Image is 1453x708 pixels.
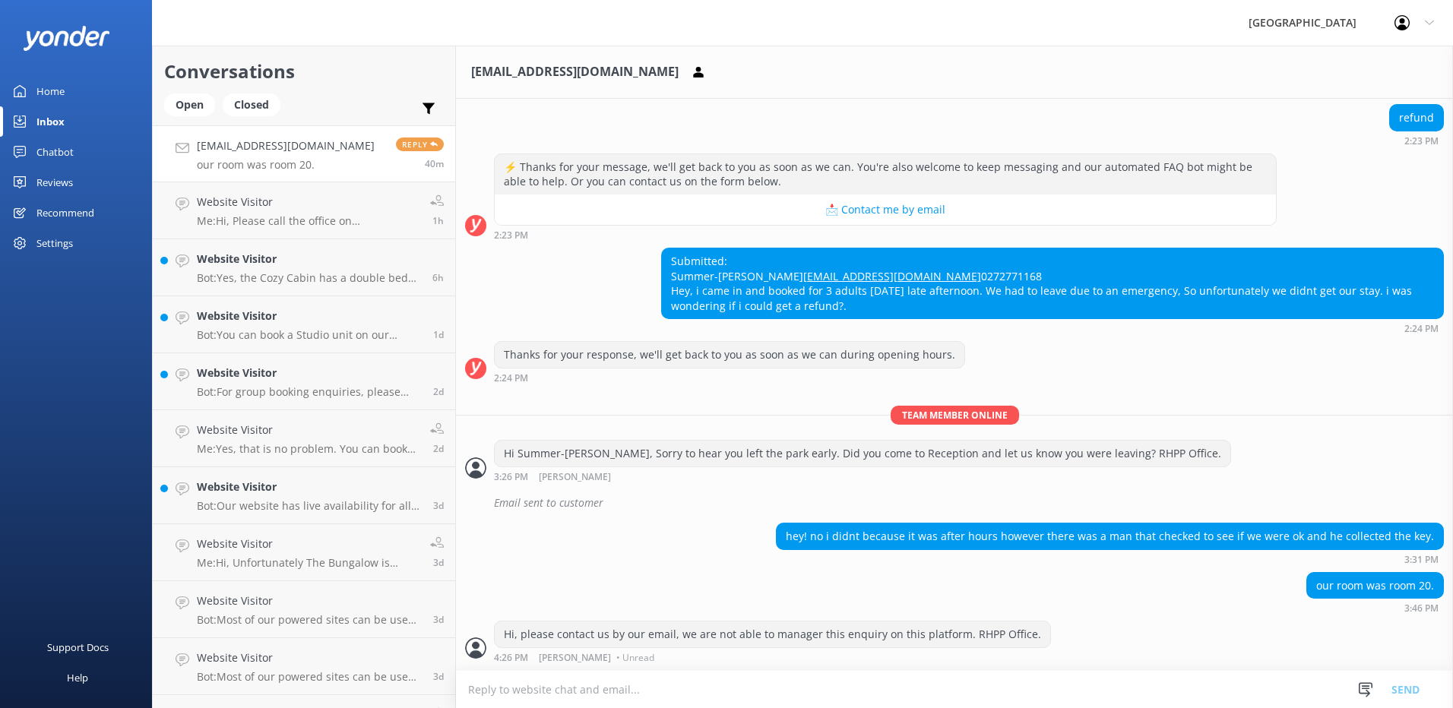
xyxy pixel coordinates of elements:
[1306,602,1444,613] div: Sep 20 2025 03:46pm (UTC +12:00) Pacific/Auckland
[36,167,73,198] div: Reviews
[153,296,455,353] a: Website VisitorBot:You can book a Studio unit on our website: [URL][DOMAIN_NAME].1d
[494,473,528,482] strong: 3:26 PM
[197,194,419,210] h4: Website Visitor
[616,653,654,662] span: • Unread
[396,137,444,151] span: Reply
[1404,324,1439,333] strong: 2:24 PM
[433,385,444,398] span: Sep 18 2025 03:48pm (UTC +12:00) Pacific/Auckland
[495,441,1230,466] div: Hi Summer-[PERSON_NAME], Sorry to hear you left the park early. Did you come to Reception and let...
[197,499,422,513] p: Bot: Our website has live availability for all of our accommodation options. You can check for ca...
[197,422,419,438] h4: Website Visitor
[197,251,421,267] h4: Website Visitor
[495,621,1050,647] div: Hi, please contact us by our email, we are not able to manager this enquiry on this platform. RHP...
[197,536,419,552] h4: Website Visitor
[1404,137,1439,146] strong: 2:23 PM
[433,670,444,683] span: Sep 16 2025 11:33pm (UTC +12:00) Pacific/Auckland
[153,467,455,524] a: Website VisitorBot:Our website has live availability for all of our accommodation options. You ca...
[494,231,528,240] strong: 2:23 PM
[36,228,73,258] div: Settings
[197,214,419,228] p: Me: Hi, Please call the office on [PHONE_NUMBER] to make a booking. RHPP Office.
[432,271,444,284] span: Sep 20 2025 10:16am (UTC +12:00) Pacific/Auckland
[662,248,1443,318] div: Submitted: Summer-[PERSON_NAME] 0272771168 Hey, i came in and booked for 3 adults [DATE] late aft...
[1390,105,1443,131] div: refund
[36,137,74,167] div: Chatbot
[197,442,419,456] p: Me: Yes, that is no problem. You can book them online or just give us a call.
[1404,604,1439,613] strong: 3:46 PM
[197,670,422,684] p: Bot: Most of our powered sites can be used for campervans, caravans, and tents.
[197,158,375,172] p: our room was room 20.
[153,638,455,695] a: Website VisitorBot:Most of our powered sites can be used for campervans, caravans, and tents.3d
[164,93,215,116] div: Open
[661,323,1444,333] div: Sep 20 2025 02:24pm (UTC +12:00) Pacific/Auckland
[197,328,422,342] p: Bot: You can book a Studio unit on our website: [URL][DOMAIN_NAME].
[47,632,109,662] div: Support Docs
[153,581,455,638] a: Website VisitorBot:Most of our powered sites can be used for campervans, caravans, and tents.3d
[433,499,444,512] span: Sep 17 2025 09:54am (UTC +12:00) Pacific/Auckland
[153,125,455,182] a: [EMAIL_ADDRESS][DOMAIN_NAME]our room was room 20.Reply40m
[153,410,455,467] a: Website VisitorMe:Yes, that is no problem. You can book them online or just give us a call.2d
[153,239,455,296] a: Website VisitorBot:Yes, the Cozy Cabin has a double bed and is suitable for up to 2 people. The H...
[494,653,528,662] strong: 4:26 PM
[197,556,419,570] p: Me: Hi, Unfortunately The Bungalow is currently not available as we are doing some maintenance on...
[197,479,422,495] h4: Website Visitor
[433,613,444,626] span: Sep 16 2025 11:35pm (UTC +12:00) Pacific/Auckland
[494,372,965,383] div: Sep 20 2025 02:24pm (UTC +12:00) Pacific/Auckland
[153,182,455,239] a: Website VisitorMe:Hi, Please call the office on [PHONE_NUMBER] to make a booking. RHPP Office.1h
[465,490,1444,516] div: 2025-09-20T03:30:23.226
[153,353,455,410] a: Website VisitorBot:For group booking enquiries, please send an email to our Groups Co-Ordinator a...
[197,650,422,666] h4: Website Visitor
[494,374,528,383] strong: 2:24 PM
[223,93,280,116] div: Closed
[1389,135,1444,146] div: Sep 20 2025 02:23pm (UTC +12:00) Pacific/Auckland
[494,471,1231,482] div: Sep 20 2025 03:26pm (UTC +12:00) Pacific/Auckland
[425,157,444,170] span: Sep 20 2025 03:46pm (UTC +12:00) Pacific/Auckland
[891,406,1019,425] span: Team member online
[433,556,444,569] span: Sep 17 2025 09:37am (UTC +12:00) Pacific/Auckland
[494,652,1051,662] div: Sep 20 2025 04:26pm (UTC +12:00) Pacific/Auckland
[36,106,65,137] div: Inbox
[197,271,421,285] p: Bot: Yes, the Cozy Cabin has a double bed and is suitable for up to 2 people. The Holiday Cabin a...
[432,214,444,227] span: Sep 20 2025 03:26pm (UTC +12:00) Pacific/Auckland
[776,554,1444,564] div: Sep 20 2025 03:31pm (UTC +12:00) Pacific/Auckland
[1404,555,1439,564] strong: 3:31 PM
[197,613,422,627] p: Bot: Most of our powered sites can be used for campervans, caravans, and tents.
[153,524,455,581] a: Website VisitorMe:Hi, Unfortunately The Bungalow is currently not available as we are doing some ...
[495,154,1276,194] div: ⚡ Thanks for your message, we'll get back to you as soon as we can. You're also welcome to keep m...
[433,328,444,341] span: Sep 19 2025 08:45am (UTC +12:00) Pacific/Auckland
[36,76,65,106] div: Home
[539,473,611,482] span: [PERSON_NAME]
[197,385,422,399] p: Bot: For group booking enquiries, please send an email to our Groups Co-Ordinator at [EMAIL_ADDRE...
[197,308,422,324] h4: Website Visitor
[1307,573,1443,599] div: our room was room 20.
[223,96,288,112] a: Closed
[495,194,1276,225] button: 📩 Contact me by email
[164,96,223,112] a: Open
[67,662,88,693] div: Help
[539,653,611,662] span: [PERSON_NAME]
[433,442,444,455] span: Sep 17 2025 05:31pm (UTC +12:00) Pacific/Auckland
[197,593,422,609] h4: Website Visitor
[164,57,444,86] h2: Conversations
[23,26,110,51] img: yonder-white-logo.png
[36,198,94,228] div: Recommend
[471,62,679,82] h3: [EMAIL_ADDRESS][DOMAIN_NAME]
[803,269,981,283] a: [EMAIL_ADDRESS][DOMAIN_NAME]
[495,342,964,368] div: Thanks for your response, we'll get back to you as soon as we can during opening hours.
[494,229,1277,240] div: Sep 20 2025 02:23pm (UTC +12:00) Pacific/Auckland
[197,137,375,154] h4: [EMAIL_ADDRESS][DOMAIN_NAME]
[777,523,1443,549] div: hey! no i didnt because it was after hours however there was a man that checked to see if we were...
[494,490,1444,516] div: Email sent to customer
[197,365,422,381] h4: Website Visitor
